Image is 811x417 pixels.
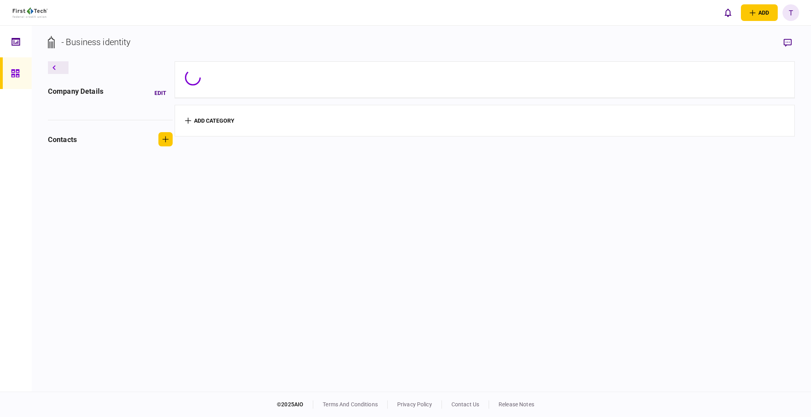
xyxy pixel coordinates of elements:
div: © 2025 AIO [277,400,313,409]
button: open notifications list [720,4,736,21]
a: release notes [499,401,534,408]
a: terms and conditions [323,401,378,408]
div: contacts [48,134,77,145]
button: T [782,4,799,21]
img: client company logo [13,8,48,18]
div: - Business identity [61,36,131,49]
button: open adding identity options [741,4,778,21]
a: contact us [451,401,479,408]
button: Edit [148,86,173,100]
a: privacy policy [397,401,432,408]
button: add category [185,118,234,124]
div: company details [48,86,103,100]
